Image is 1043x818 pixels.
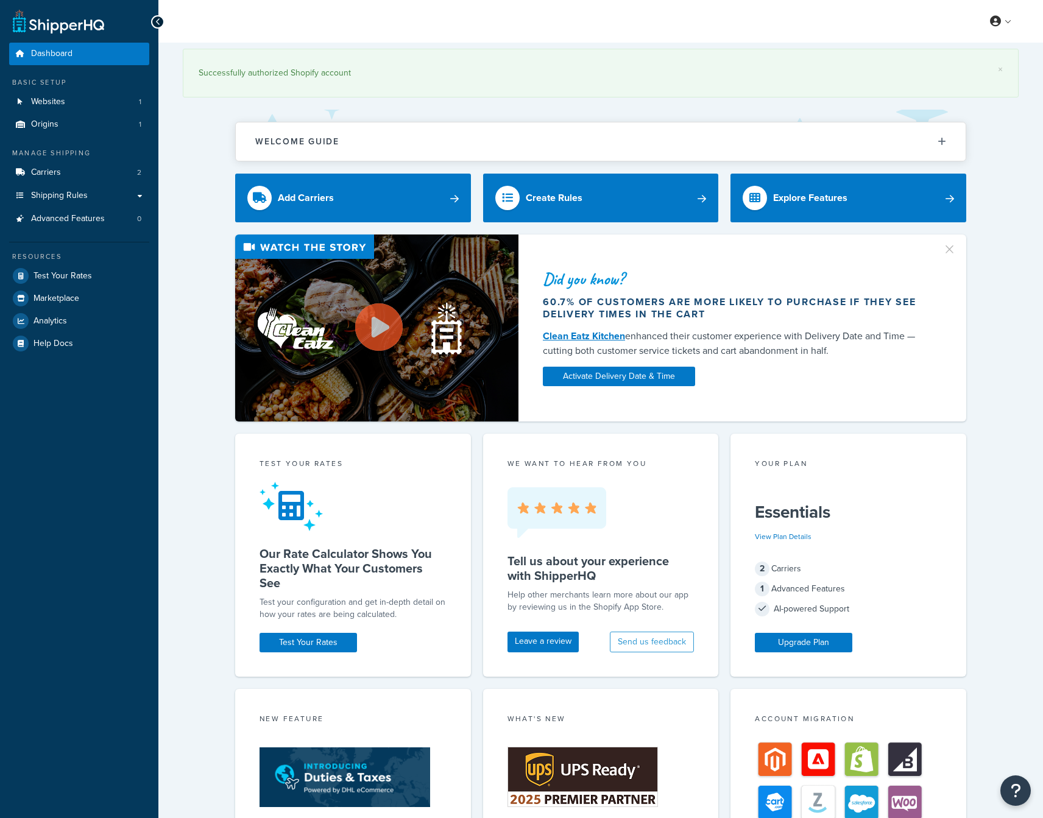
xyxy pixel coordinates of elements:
span: Analytics [34,316,67,326]
a: Websites1 [9,91,149,113]
button: Send us feedback [610,632,694,652]
div: Add Carriers [278,189,334,206]
p: Help other merchants learn more about our app by reviewing us in the Shopify App Store. [507,589,695,613]
a: Carriers2 [9,161,149,184]
span: Origins [31,119,58,130]
div: Test your configuration and get in-depth detail on how your rates are being calculated. [260,596,447,621]
a: Test Your Rates [9,265,149,287]
span: 1 [755,582,769,596]
a: Shipping Rules [9,185,149,207]
div: Your Plan [755,458,942,472]
span: 1 [139,97,141,107]
span: Help Docs [34,339,73,349]
span: Test Your Rates [34,271,92,281]
a: Marketplace [9,287,149,309]
div: Basic Setup [9,77,149,88]
div: Resources [9,252,149,262]
div: Explore Features [773,189,847,206]
div: Advanced Features [755,580,942,598]
a: View Plan Details [755,531,811,542]
a: Dashboard [9,43,149,65]
a: Help Docs [9,333,149,354]
a: Create Rules [483,174,719,222]
div: 60.7% of customers are more likely to purchase if they see delivery times in the cart [543,296,928,320]
button: Open Resource Center [1000,775,1031,806]
div: Did you know? [543,270,928,287]
li: Advanced Features [9,208,149,230]
h2: Welcome Guide [255,137,339,146]
button: Welcome Guide [236,122,966,161]
div: Manage Shipping [9,148,149,158]
h5: Tell us about your experience with ShipperHQ [507,554,695,583]
a: Clean Eatz Kitchen [543,329,625,343]
a: Add Carriers [235,174,471,222]
p: we want to hear from you [507,458,695,469]
span: 2 [137,167,141,178]
span: Carriers [31,167,61,178]
span: 1 [139,119,141,130]
span: 0 [137,214,141,224]
a: Activate Delivery Date & Time [543,367,695,386]
span: Websites [31,97,65,107]
span: 2 [755,562,769,576]
h5: Essentials [755,502,942,522]
a: Upgrade Plan [755,633,852,652]
a: Explore Features [730,174,966,222]
div: Carriers [755,560,942,577]
a: × [998,65,1003,74]
div: Create Rules [526,189,582,206]
li: Carriers [9,161,149,184]
a: Test Your Rates [260,633,357,652]
img: Video thumbnail [235,234,518,421]
span: Dashboard [31,49,72,59]
div: New Feature [260,713,447,727]
a: Leave a review [507,632,579,652]
span: Marketplace [34,294,79,304]
span: Advanced Features [31,214,105,224]
div: What's New [507,713,695,727]
a: Advanced Features0 [9,208,149,230]
div: Account Migration [755,713,942,727]
div: AI-powered Support [755,601,942,618]
div: Test your rates [260,458,447,472]
h5: Our Rate Calculator Shows You Exactly What Your Customers See [260,546,447,590]
span: Shipping Rules [31,191,88,201]
a: Origins1 [9,113,149,136]
li: Origins [9,113,149,136]
a: Analytics [9,310,149,332]
div: Successfully authorized Shopify account [199,65,1003,82]
div: enhanced their customer experience with Delivery Date and Time — cutting both customer service ti... [543,329,928,358]
li: Websites [9,91,149,113]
